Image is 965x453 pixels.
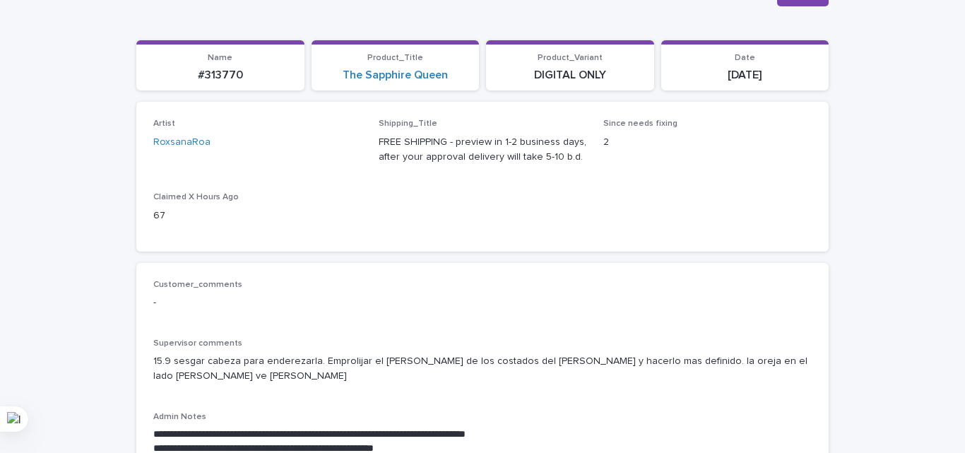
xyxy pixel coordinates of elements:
span: Admin Notes [153,413,206,421]
p: #313770 [145,69,296,82]
p: 15.9 sesgar cabeza para enderezarla. Emprolijar el [PERSON_NAME] de los costados del [PERSON_NAME... [153,354,812,384]
span: Artist [153,119,175,128]
span: Supervisor comments [153,339,242,348]
span: Product_Variant [538,54,603,62]
span: Since needs fixing [603,119,677,128]
a: The Sapphire Queen [343,69,448,82]
p: 2 [603,135,812,150]
p: - [153,295,812,310]
span: Shipping_Title [379,119,437,128]
p: FREE SHIPPING - preview in 1-2 business days, after your approval delivery will take 5-10 b.d. [379,135,587,165]
span: Customer_comments [153,281,242,289]
span: Date [735,54,755,62]
p: DIGITAL ONLY [495,69,646,82]
span: Name [208,54,232,62]
a: RoxsanaRoa [153,135,211,150]
span: Claimed X Hours Ago [153,193,239,201]
p: [DATE] [670,69,821,82]
span: Product_Title [367,54,423,62]
p: 67 [153,208,362,223]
